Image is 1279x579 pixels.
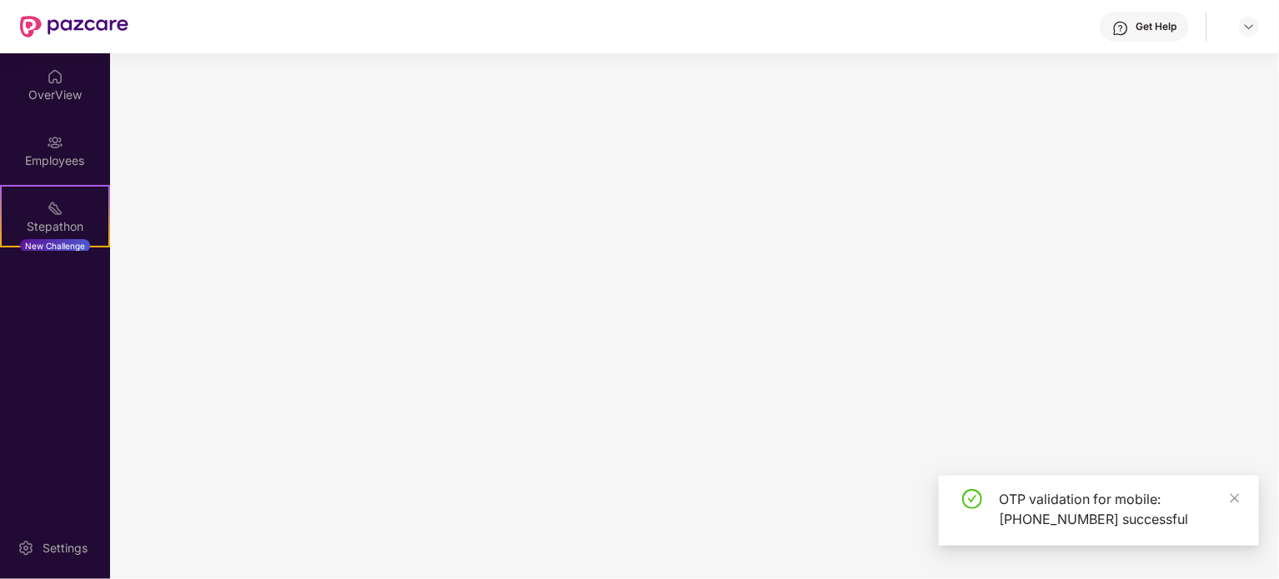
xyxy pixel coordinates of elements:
[47,134,63,151] img: svg+xml;base64,PHN2ZyBpZD0iRW1wbG95ZWVzIiB4bWxucz0iaHR0cDovL3d3dy53My5vcmcvMjAwMC9zdmciIHdpZHRoPS...
[1112,20,1129,37] img: svg+xml;base64,PHN2ZyBpZD0iSGVscC0zMngzMiIgeG1sbnM9Imh0dHA6Ly93d3cudzMub3JnLzIwMDAvc3ZnIiB3aWR0aD...
[20,239,90,252] div: New Challenge
[2,218,108,235] div: Stepathon
[1136,20,1176,33] div: Get Help
[20,16,128,37] img: New Pazcare Logo
[47,68,63,85] img: svg+xml;base64,PHN2ZyBpZD0iSG9tZSIgeG1sbnM9Imh0dHA6Ly93d3cudzMub3JnLzIwMDAvc3ZnIiB3aWR0aD0iMjAiIG...
[47,200,63,217] img: svg+xml;base64,PHN2ZyB4bWxucz0iaHR0cDovL3d3dy53My5vcmcvMjAwMC9zdmciIHdpZHRoPSIyMSIgaGVpZ2h0PSIyMC...
[962,489,982,509] span: check-circle
[1242,20,1256,33] img: svg+xml;base64,PHN2ZyBpZD0iRHJvcGRvd24tMzJ4MzIiIHhtbG5zPSJodHRwOi8vd3d3LnczLm9yZy8yMDAwL3N2ZyIgd2...
[999,489,1239,529] div: OTP validation for mobile: [PHONE_NUMBER] successful
[18,540,34,557] img: svg+xml;base64,PHN2ZyBpZD0iU2V0dGluZy0yMHgyMCIgeG1sbnM9Imh0dHA6Ly93d3cudzMub3JnLzIwMDAvc3ZnIiB3aW...
[38,540,93,557] div: Settings
[1229,492,1241,504] span: close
